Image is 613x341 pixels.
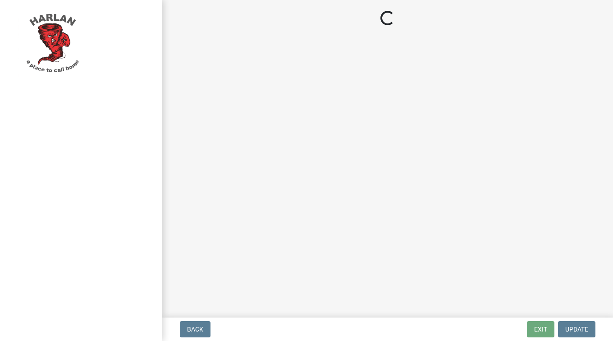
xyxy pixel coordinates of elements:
img: City of Harlan, Iowa [18,9,86,77]
button: Update [558,321,595,337]
span: Back [187,326,203,333]
button: Back [180,321,210,337]
span: Update [565,326,588,333]
button: Exit [527,321,554,337]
